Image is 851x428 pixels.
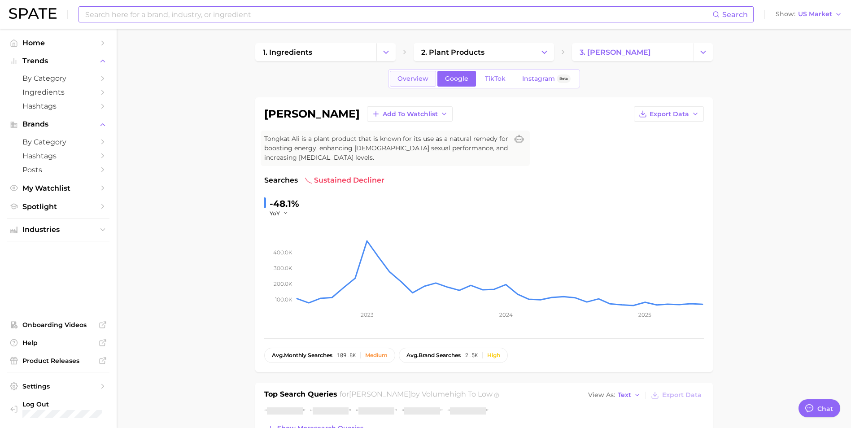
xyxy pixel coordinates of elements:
[305,177,312,184] img: sustained decliner
[270,197,299,211] div: -48.1%
[406,352,419,358] abbr: average
[535,43,554,61] button: Change Category
[7,118,109,131] button: Brands
[588,393,615,397] span: View As
[275,296,292,303] tspan: 100.0k
[7,200,109,214] a: Spotlight
[22,74,94,83] span: by Category
[399,348,508,363] button: avg.brand searches2.5kHigh
[586,389,643,401] button: View AsText
[383,110,438,118] span: Add to Watchlist
[580,48,651,57] span: 3. [PERSON_NAME]
[7,354,109,367] a: Product Releases
[272,352,284,358] abbr: average
[397,75,428,83] span: Overview
[722,10,748,19] span: Search
[638,311,651,318] tspan: 2025
[437,71,476,87] a: Google
[499,311,512,318] tspan: 2024
[22,152,94,160] span: Hashtags
[9,8,57,19] img: SPATE
[255,43,376,61] a: 1. ingredients
[264,134,508,162] span: Tongkat Ali is a plant product that is known for its use as a natural remedy for boosting energy,...
[360,311,373,318] tspan: 2023
[264,348,395,363] button: avg.monthly searches109.8kMedium
[270,210,289,217] button: YoY
[7,336,109,349] a: Help
[776,12,795,17] span: Show
[465,352,478,358] span: 2.5k
[634,106,704,122] button: Export Data
[22,339,94,347] span: Help
[263,48,312,57] span: 1. ingredients
[7,318,109,332] a: Onboarding Videos
[340,389,493,402] h2: for by Volume
[798,12,832,17] span: US Market
[421,48,484,57] span: 2. plant products
[22,321,94,329] span: Onboarding Videos
[406,352,461,358] span: brand searches
[450,390,493,398] span: high to low
[7,71,109,85] a: by Category
[390,71,436,87] a: Overview
[649,389,703,402] button: Export Data
[22,120,94,128] span: Brands
[264,389,337,402] h1: Top Search Queries
[22,39,94,47] span: Home
[22,57,94,65] span: Trends
[22,357,94,365] span: Product Releases
[559,75,568,83] span: Beta
[515,71,578,87] a: InstagramBeta
[22,382,94,390] span: Settings
[22,166,94,174] span: Posts
[22,184,94,192] span: My Watchlist
[264,175,298,186] span: Searches
[272,352,332,358] span: monthly searches
[264,109,360,119] h1: [PERSON_NAME]
[7,181,109,195] a: My Watchlist
[274,265,292,271] tspan: 300.0k
[376,43,396,61] button: Change Category
[367,106,453,122] button: Add to Watchlist
[487,352,500,358] div: High
[22,88,94,96] span: Ingredients
[7,149,109,163] a: Hashtags
[662,391,702,399] span: Export Data
[337,352,356,358] span: 109.8k
[22,138,94,146] span: by Category
[7,99,109,113] a: Hashtags
[485,75,506,83] span: TikTok
[7,54,109,68] button: Trends
[349,390,411,398] span: [PERSON_NAME]
[477,71,513,87] a: TikTok
[22,400,108,408] span: Log Out
[572,43,693,61] a: 3. [PERSON_NAME]
[22,102,94,110] span: Hashtags
[7,135,109,149] a: by Category
[773,9,844,20] button: ShowUS Market
[274,280,292,287] tspan: 200.0k
[414,43,535,61] a: 2. plant products
[7,397,109,421] a: Log out. Currently logged in with e-mail alyons@naturalfactors.com.
[273,249,292,256] tspan: 400.0k
[7,163,109,177] a: Posts
[270,210,280,217] span: YoY
[522,75,555,83] span: Instagram
[7,380,109,393] a: Settings
[445,75,468,83] span: Google
[22,202,94,211] span: Spotlight
[7,36,109,50] a: Home
[84,7,712,22] input: Search here for a brand, industry, or ingredient
[365,352,388,358] div: Medium
[305,175,384,186] span: sustained decliner
[694,43,713,61] button: Change Category
[618,393,631,397] span: Text
[22,226,94,234] span: Industries
[7,85,109,99] a: Ingredients
[650,110,689,118] span: Export Data
[7,223,109,236] button: Industries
